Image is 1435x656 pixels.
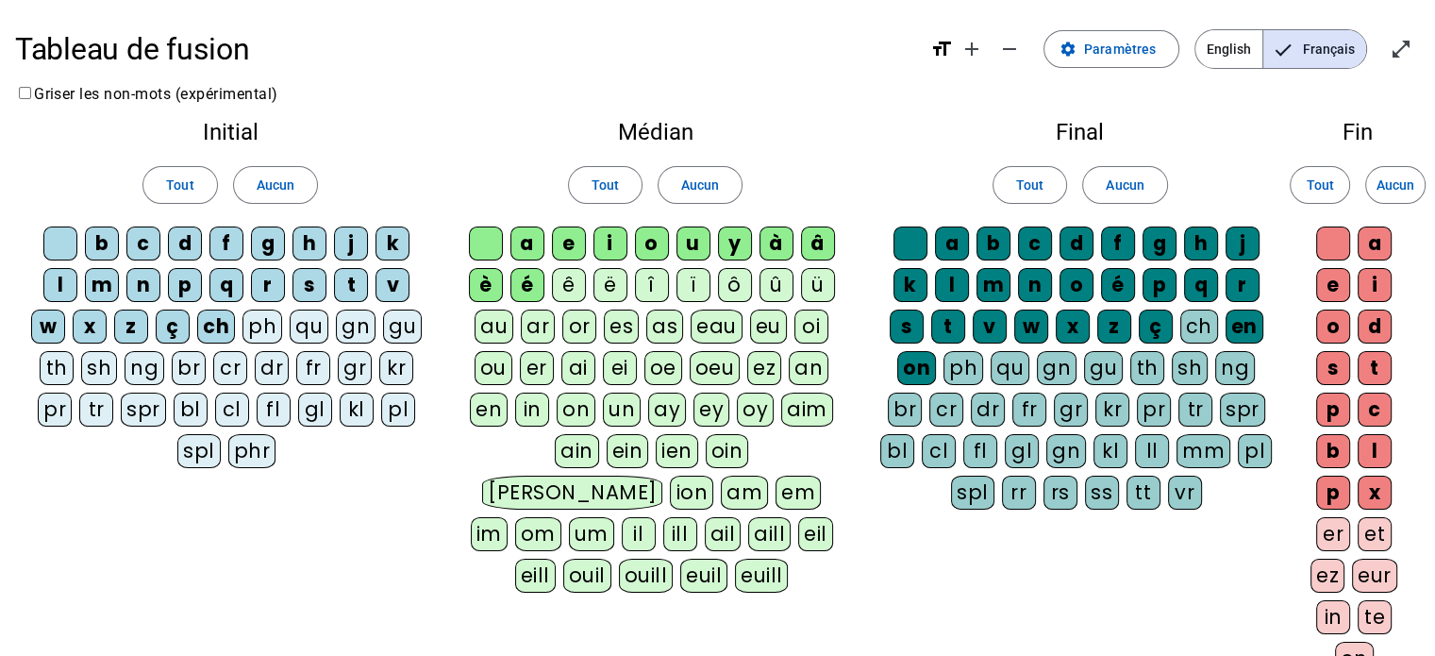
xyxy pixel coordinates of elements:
[1316,517,1350,551] div: er
[1056,310,1090,344] div: x
[1310,559,1344,593] div: ez
[1005,434,1039,468] div: gl
[1184,227,1218,261] div: h
[1226,310,1263,344] div: en
[251,227,285,261] div: g
[781,393,833,427] div: aim
[663,517,697,551] div: ill
[290,310,328,344] div: qu
[1097,310,1131,344] div: z
[510,268,544,302] div: é
[603,351,637,385] div: ei
[336,310,375,344] div: gn
[960,38,983,60] mat-icon: add
[1016,174,1043,196] span: Tout
[1220,393,1265,427] div: spr
[604,310,639,344] div: es
[1358,351,1392,385] div: t
[172,351,206,385] div: br
[257,393,291,427] div: fl
[475,310,513,344] div: au
[292,227,326,261] div: h
[1306,174,1333,196] span: Tout
[1184,268,1218,302] div: q
[515,393,549,427] div: in
[888,393,922,427] div: br
[1012,393,1046,427] div: fr
[1139,310,1173,344] div: ç
[935,227,969,261] div: a
[1093,434,1127,468] div: kl
[935,268,969,302] div: l
[552,227,586,261] div: e
[976,268,1010,302] div: m
[750,310,787,344] div: eu
[1101,227,1135,261] div: f
[166,174,193,196] span: Tout
[215,393,249,427] div: cl
[1195,30,1262,68] span: English
[706,434,749,468] div: oin
[646,310,683,344] div: as
[1046,434,1086,468] div: gn
[471,517,508,551] div: im
[1095,393,1129,427] div: kr
[794,310,828,344] div: oi
[156,310,190,344] div: ç
[593,227,627,261] div: i
[680,559,727,593] div: euil
[1316,600,1350,634] div: in
[381,393,415,427] div: pl
[747,351,781,385] div: ez
[38,393,72,427] div: pr
[603,393,641,427] div: un
[209,268,243,302] div: q
[563,559,611,593] div: ouil
[1316,434,1350,468] div: b
[242,310,282,344] div: ph
[142,166,217,204] button: Tout
[1014,310,1048,344] div: w
[1358,434,1392,468] div: l
[1043,30,1179,68] button: Paramètres
[676,268,710,302] div: ï
[213,351,247,385] div: cr
[298,393,332,427] div: gl
[257,174,294,196] span: Aucun
[801,227,835,261] div: â
[1137,393,1171,427] div: pr
[126,268,160,302] div: n
[296,351,330,385] div: fr
[1310,121,1405,143] h2: Fin
[125,351,164,385] div: ng
[1060,268,1093,302] div: o
[893,268,927,302] div: k
[197,310,235,344] div: ch
[383,310,422,344] div: gu
[1316,393,1350,427] div: p
[693,393,729,427] div: ey
[470,393,508,427] div: en
[251,268,285,302] div: r
[593,268,627,302] div: ë
[520,351,554,385] div: er
[951,476,994,510] div: spl
[1060,41,1076,58] mat-icon: settings
[1082,166,1167,204] button: Aucun
[562,310,596,344] div: or
[1084,38,1156,60] span: Paramètres
[635,227,669,261] div: o
[114,310,148,344] div: z
[1018,227,1052,261] div: c
[622,517,656,551] div: il
[515,517,561,551] div: om
[801,268,835,302] div: ü
[759,268,793,302] div: û
[607,434,649,468] div: ein
[798,517,833,551] div: eil
[691,310,743,344] div: eau
[292,268,326,302] div: s
[568,166,642,204] button: Tout
[30,121,430,143] h2: Initial
[168,227,202,261] div: d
